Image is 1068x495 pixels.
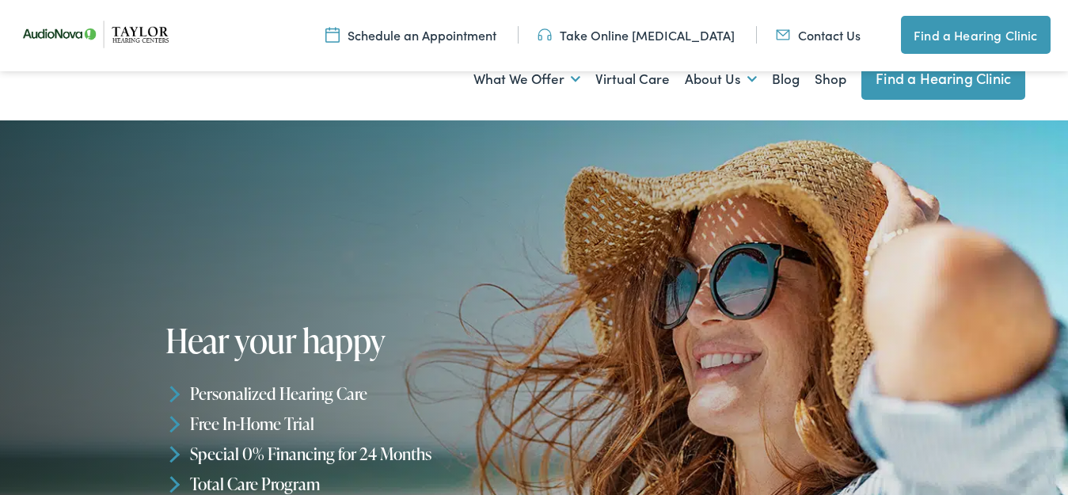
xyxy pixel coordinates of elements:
[165,439,539,469] li: Special 0% Financing for 24 Months
[165,322,539,359] h1: Hear your happy
[776,26,861,44] a: Contact Us
[901,16,1050,54] a: Find a Hearing Clinic
[685,50,757,109] a: About Us
[772,50,800,109] a: Blog
[538,26,552,44] img: utility icon
[473,50,580,109] a: What We Offer
[165,409,539,439] li: Free In-Home Trial
[861,57,1025,100] a: Find a Hearing Clinic
[776,26,790,44] img: utility icon
[595,50,670,109] a: Virtual Care
[165,379,539,409] li: Personalized Hearing Care
[325,26,340,44] img: utility icon
[815,50,846,109] a: Shop
[538,26,735,44] a: Take Online [MEDICAL_DATA]
[325,26,496,44] a: Schedule an Appointment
